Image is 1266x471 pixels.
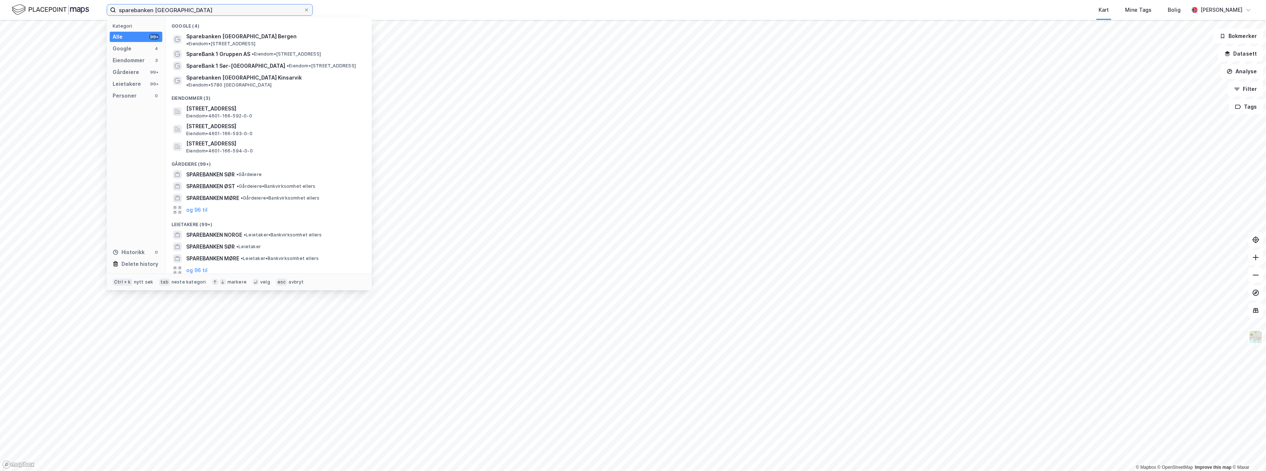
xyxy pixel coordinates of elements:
button: og 96 til [186,266,208,275]
span: • [287,63,289,68]
div: markere [227,279,247,285]
div: 4 [153,46,159,52]
div: Kategori [113,23,162,29]
div: esc [276,278,287,286]
div: Mine Tags [1125,6,1152,14]
div: Gårdeiere [113,68,139,77]
div: Kart [1099,6,1109,14]
span: Eiendom • [STREET_ADDRESS] [186,41,255,47]
div: [PERSON_NAME] [1200,6,1242,14]
span: SPAREBANKEN MØRE [186,194,239,203]
span: SpareBank 1 Gruppen AS [186,50,250,59]
a: OpenStreetMap [1157,465,1193,470]
span: • [241,195,243,201]
span: Eiendom • 4601-166-594-0-0 [186,148,253,154]
div: 0 [153,249,159,255]
div: Leietakere [113,80,141,88]
img: Z [1249,330,1263,344]
a: Mapbox [1136,465,1156,470]
button: Tags [1229,99,1263,114]
span: Leietaker • Bankvirksomhet ellers [241,256,319,261]
span: [STREET_ADDRESS] [186,139,363,148]
span: • [186,82,188,88]
div: Delete history [121,260,158,268]
div: nytt søk [134,279,153,285]
div: Historikk [113,248,145,257]
div: 0 [153,93,159,99]
span: • [186,41,188,46]
img: logo.f888ab2527a4732fd821a326f86c7f29.svg [12,3,89,16]
span: Eiendom • [STREET_ADDRESS] [252,51,321,57]
div: Leietakere (99+) [166,216,372,229]
span: • [236,244,238,249]
div: Alle [113,32,123,41]
span: Leietaker [236,244,261,250]
span: SPAREBANKEN ØST [186,182,235,191]
span: SPAREBANKEN MØRE [186,254,239,263]
span: Leietaker • Bankvirksomhet ellers [244,232,322,238]
span: Sparebanken [GEOGRAPHIC_DATA] Kinsarvik [186,73,302,82]
div: Gårdeiere (99+) [166,155,372,169]
div: Eiendommer [113,56,145,65]
div: velg [260,279,270,285]
span: [STREET_ADDRESS] [186,104,363,113]
span: • [241,256,243,261]
div: neste kategori [171,279,206,285]
span: SPAREBANKEN NORGE [186,231,242,239]
div: 99+ [149,34,159,40]
div: 99+ [149,69,159,75]
button: Analyse [1220,64,1263,79]
span: [STREET_ADDRESS] [186,122,363,131]
span: SPAREBANKEN SØR [186,242,235,251]
div: Google [113,44,131,53]
span: • [237,183,239,189]
span: Eiendom • [STREET_ADDRESS] [287,63,356,69]
div: 99+ [149,81,159,87]
div: Google (4) [166,17,372,31]
span: Eiendom • 5780 [GEOGRAPHIC_DATA] [186,82,272,88]
button: og 96 til [186,205,208,214]
span: Gårdeiere [236,172,262,177]
span: Gårdeiere • Bankvirksomhet ellers [241,195,319,201]
span: SPAREBANKEN SØR [186,170,235,179]
button: Filter [1228,82,1263,96]
span: • [236,172,238,177]
iframe: Chat Widget [1229,436,1266,471]
div: avbryt [289,279,304,285]
span: • [252,51,254,57]
div: Ctrl + k [113,278,132,286]
span: Eiendom • 4601-166-592-0-0 [186,113,252,119]
div: 3 [153,57,159,63]
span: Sparebanken [GEOGRAPHIC_DATA] Bergen [186,32,297,41]
a: Mapbox homepage [2,460,35,469]
div: tab [159,278,170,286]
div: Bolig [1168,6,1181,14]
span: Gårdeiere • Bankvirksomhet ellers [237,183,315,189]
span: SpareBank 1 Sør-[GEOGRAPHIC_DATA] [186,61,285,70]
button: Bokmerker [1213,29,1263,43]
a: Improve this map [1195,465,1231,470]
input: Søk på adresse, matrikkel, gårdeiere, leietakere eller personer [116,4,304,15]
div: Eiendommer (3) [166,89,372,103]
span: • [244,232,246,238]
span: Eiendom • 4601-166-593-0-0 [186,131,252,137]
div: Personer [113,91,137,100]
button: Datasett [1218,46,1263,61]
